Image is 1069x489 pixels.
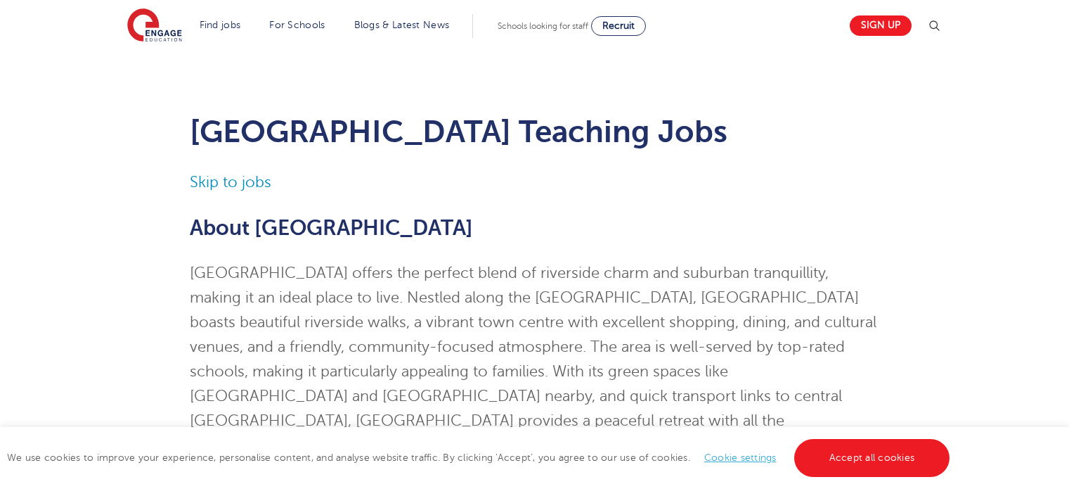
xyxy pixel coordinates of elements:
[190,174,271,191] a: Skip to jobs
[354,20,450,30] a: Blogs & Latest News
[591,16,646,36] a: Recruit
[190,216,879,240] h2: About [GEOGRAPHIC_DATA]
[190,114,879,149] h1: [GEOGRAPHIC_DATA] Teaching Jobs
[127,8,182,44] img: Engage Education
[704,452,777,463] a: Cookie settings
[794,439,950,477] a: Accept all cookies
[200,20,241,30] a: Find jobs
[850,15,912,36] a: Sign up
[269,20,325,30] a: For Schools
[602,20,635,31] span: Recruit
[7,452,953,463] span: We use cookies to improve your experience, personalise content, and analyse website traffic. By c...
[498,21,588,31] span: Schools looking for staff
